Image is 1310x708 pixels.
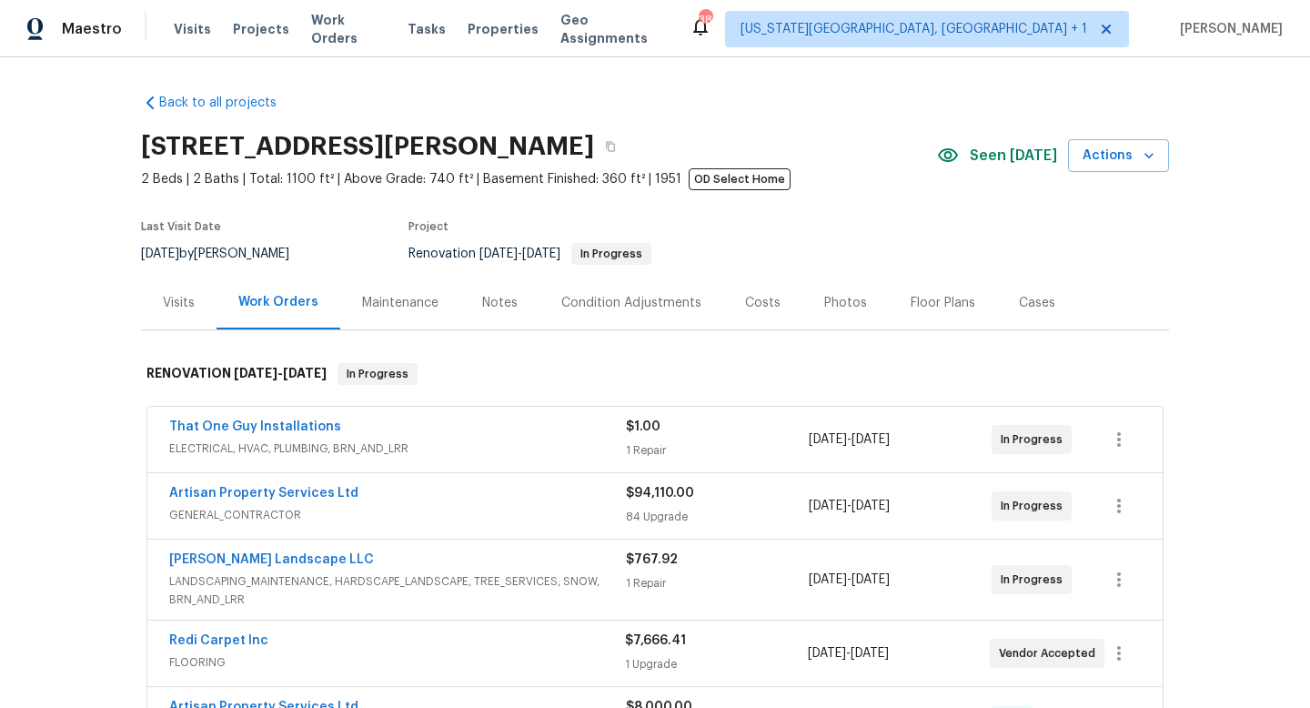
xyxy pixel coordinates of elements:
div: Maintenance [362,294,438,312]
span: [DATE] [851,647,889,660]
span: Seen [DATE] [970,147,1057,165]
a: [PERSON_NAME] Landscape LLC [169,553,374,566]
div: 1 Upgrade [625,655,807,673]
div: 1 Repair [626,574,809,592]
span: LANDSCAPING_MAINTENANCE, HARDSCAPE_LANDSCAPE, TREE_SERVICES, SNOW, BRN_AND_LRR [169,572,626,609]
div: Condition Adjustments [561,294,701,312]
span: [DATE] [809,573,847,586]
a: Back to all projects [141,94,316,112]
span: [DATE] [809,433,847,446]
a: That One Guy Installations [169,420,341,433]
div: Cases [1019,294,1055,312]
div: Work Orders [238,293,318,311]
div: 38 [699,11,711,29]
span: [DATE] [234,367,277,379]
span: [DATE] [479,248,518,260]
div: RENOVATION [DATE]-[DATE]In Progress [141,345,1169,403]
span: - [809,571,890,589]
span: $7,666.41 [625,634,686,647]
span: Geo Assignments [560,11,668,47]
span: [DATE] [851,573,890,586]
span: $1.00 [626,420,660,433]
div: Notes [482,294,518,312]
span: [PERSON_NAME] [1173,20,1283,38]
span: Project [408,221,448,232]
h6: RENOVATION [146,363,327,385]
span: - [479,248,560,260]
span: [DATE] [141,248,179,260]
span: ELECTRICAL, HVAC, PLUMBING, BRN_AND_LRR [169,440,626,458]
div: Visits [163,294,195,312]
span: Visits [174,20,211,38]
div: Photos [824,294,867,312]
span: [DATE] [283,367,327,379]
span: [DATE] [851,433,890,446]
button: Copy Address [594,130,627,163]
span: Last Visit Date [141,221,221,232]
span: In Progress [339,365,416,383]
span: [DATE] [851,500,890,512]
span: Actions [1083,145,1154,167]
span: - [234,367,327,379]
span: Maestro [62,20,122,38]
h2: [STREET_ADDRESS][PERSON_NAME] [141,137,594,156]
span: Properties [468,20,539,38]
span: In Progress [1001,497,1070,515]
span: Projects [233,20,289,38]
span: OD Select Home [689,168,791,190]
span: In Progress [573,248,650,259]
span: 2 Beds | 2 Baths | Total: 1100 ft² | Above Grade: 740 ft² | Basement Finished: 360 ft² | 1951 [141,170,937,188]
span: - [809,497,890,515]
span: [DATE] [808,647,846,660]
div: 84 Upgrade [626,508,809,526]
span: In Progress [1001,430,1070,449]
span: [DATE] [809,500,847,512]
span: Work Orders [311,11,386,47]
span: In Progress [1001,571,1070,589]
span: [US_STATE][GEOGRAPHIC_DATA], [GEOGRAPHIC_DATA] + 1 [741,20,1087,38]
a: Artisan Property Services Ltd [169,487,358,500]
span: - [808,644,889,662]
span: - [809,430,890,449]
div: by [PERSON_NAME] [141,243,311,265]
span: GENERAL_CONTRACTOR [169,506,626,524]
div: 1 Repair [626,441,809,460]
a: Redi Carpet Inc [169,634,268,647]
span: Tasks [408,23,446,35]
span: [DATE] [522,248,560,260]
span: $94,110.00 [626,487,694,500]
button: Actions [1068,139,1169,173]
div: Floor Plans [911,294,975,312]
span: Renovation [408,248,651,260]
span: FLOORING [169,653,625,672]
span: $767.92 [626,553,678,566]
span: Vendor Accepted [999,644,1103,662]
div: Costs [745,294,781,312]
